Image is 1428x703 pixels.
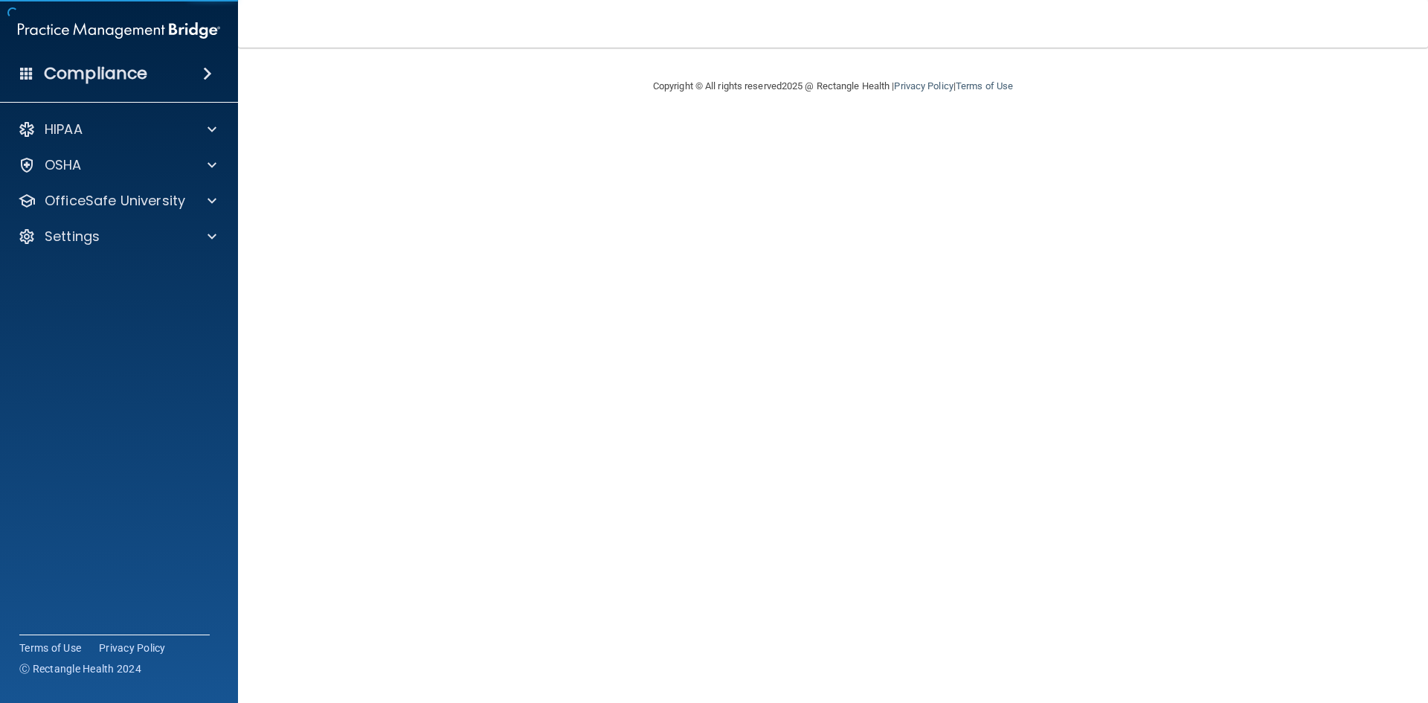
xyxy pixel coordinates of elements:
span: Ⓒ Rectangle Health 2024 [19,661,141,676]
p: Settings [45,228,100,245]
a: Terms of Use [19,641,81,655]
a: Privacy Policy [894,80,953,92]
p: OSHA [45,156,82,174]
p: OfficeSafe University [45,192,185,210]
a: HIPAA [18,121,216,138]
a: OfficeSafe University [18,192,216,210]
h4: Compliance [44,63,147,84]
a: OSHA [18,156,216,174]
a: Terms of Use [956,80,1013,92]
div: Copyright © All rights reserved 2025 @ Rectangle Health | | [562,62,1104,110]
a: Settings [18,228,216,245]
img: PMB logo [18,16,220,45]
a: Privacy Policy [99,641,166,655]
p: HIPAA [45,121,83,138]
